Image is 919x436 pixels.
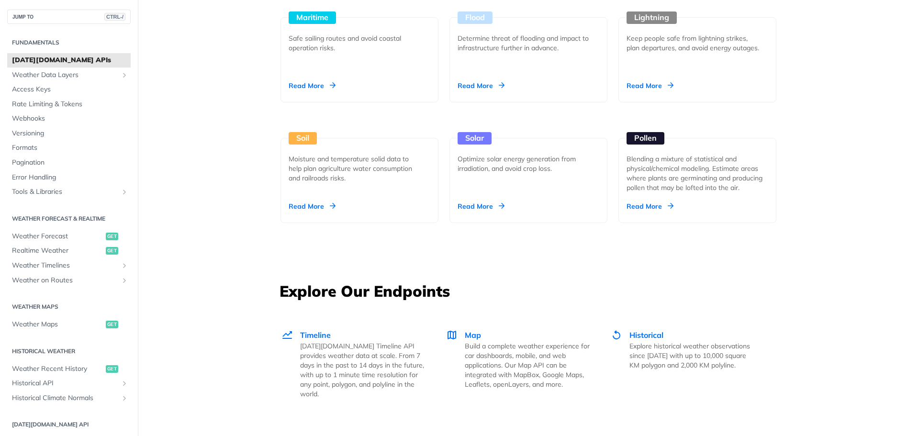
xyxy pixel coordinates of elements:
[12,364,103,374] span: Weather Recent History
[277,102,442,223] a: Soil Moisture and temperature solid data to help plan agriculture water consumption and railroads...
[289,11,336,24] div: Maritime
[280,309,436,419] a: Timeline Timeline [DATE][DOMAIN_NAME] Timeline API provides weather data at scale. From 7 days in...
[629,330,663,340] span: Historical
[12,100,128,109] span: Rate Limiting & Tokens
[627,154,768,192] div: Blending a mixture of statistical and physical/chemical modeling. Estimate areas where plants are...
[12,246,103,256] span: Realtime Weather
[465,341,590,389] p: Build a complete weather experience for car dashboards, mobile, and web applications. Our Map API...
[12,187,118,197] span: Tools & Libraries
[629,341,754,370] p: Explore historical weather observations since [DATE] with up to 10,000 square KM polygon and 2,00...
[104,13,125,21] span: CTRL-/
[458,154,592,173] div: Optimize solar energy generation from irradiation, and avoid crop loss.
[627,81,673,90] div: Read More
[7,10,131,24] button: JUMP TOCTRL-/
[106,365,118,373] span: get
[289,201,336,211] div: Read More
[300,330,331,340] span: Timeline
[627,34,761,53] div: Keep people safe from lightning strikes, plan departures, and avoid energy outages.
[106,233,118,240] span: get
[7,214,131,223] h2: Weather Forecast & realtime
[280,280,777,302] h3: Explore Our Endpoints
[7,273,131,288] a: Weather on RoutesShow subpages for Weather on Routes
[465,330,481,340] span: Map
[7,420,131,429] h2: [DATE][DOMAIN_NAME] API
[12,114,128,123] span: Webhooks
[281,329,293,341] img: Timeline
[121,262,128,269] button: Show subpages for Weather Timelines
[458,132,492,145] div: Solar
[12,129,128,138] span: Versioning
[7,170,131,185] a: Error Handling
[12,393,118,403] span: Historical Climate Normals
[7,229,131,244] a: Weather Forecastget
[7,258,131,273] a: Weather TimelinesShow subpages for Weather Timelines
[627,11,677,24] div: Lightning
[7,126,131,141] a: Versioning
[121,394,128,402] button: Show subpages for Historical Climate Normals
[611,329,622,341] img: Historical
[7,82,131,97] a: Access Keys
[121,277,128,284] button: Show subpages for Weather on Routes
[121,188,128,196] button: Show subpages for Tools & Libraries
[615,102,780,223] a: Pollen Blending a mixture of statistical and physical/chemical modeling. Estimate areas where pla...
[458,34,592,53] div: Determine threat of flooding and impact to infrastructure further in advance.
[289,81,336,90] div: Read More
[12,158,128,168] span: Pagination
[12,276,118,285] span: Weather on Routes
[7,141,131,155] a: Formats
[12,70,118,80] span: Weather Data Layers
[627,201,673,211] div: Read More
[458,11,493,24] div: Flood
[12,143,128,153] span: Formats
[7,347,131,356] h2: Historical Weather
[600,309,765,419] a: Historical Historical Explore historical weather observations since [DATE] with up to 10,000 squa...
[12,85,128,94] span: Access Keys
[7,112,131,126] a: Webhooks
[12,261,118,270] span: Weather Timelines
[12,232,103,241] span: Weather Forecast
[7,97,131,112] a: Rate Limiting & Tokens
[121,71,128,79] button: Show subpages for Weather Data Layers
[7,317,131,332] a: Weather Mapsget
[300,341,425,399] p: [DATE][DOMAIN_NAME] Timeline API provides weather data at scale. From 7 days in the past to 14 da...
[289,154,423,183] div: Moisture and temperature solid data to help plan agriculture water consumption and railroads risks.
[7,38,131,47] h2: Fundamentals
[446,102,611,223] a: Solar Optimize solar energy generation from irradiation, and avoid crop loss. Read More
[12,56,128,65] span: [DATE][DOMAIN_NAME] APIs
[7,156,131,170] a: Pagination
[7,391,131,405] a: Historical Climate NormalsShow subpages for Historical Climate Normals
[458,201,504,211] div: Read More
[7,53,131,67] a: [DATE][DOMAIN_NAME] APIs
[7,302,131,311] h2: Weather Maps
[289,34,423,53] div: Safe sailing routes and avoid coastal operation risks.
[446,329,458,341] img: Map
[7,185,131,199] a: Tools & LibrariesShow subpages for Tools & Libraries
[289,132,317,145] div: Soil
[12,173,128,182] span: Error Handling
[458,81,504,90] div: Read More
[12,379,118,388] span: Historical API
[7,68,131,82] a: Weather Data LayersShow subpages for Weather Data Layers
[627,132,664,145] div: Pollen
[12,320,103,329] span: Weather Maps
[7,362,131,376] a: Weather Recent Historyget
[436,309,600,419] a: Map Map Build a complete weather experience for car dashboards, mobile, and web applications. Our...
[121,380,128,387] button: Show subpages for Historical API
[106,321,118,328] span: get
[106,247,118,255] span: get
[7,376,131,391] a: Historical APIShow subpages for Historical API
[7,244,131,258] a: Realtime Weatherget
